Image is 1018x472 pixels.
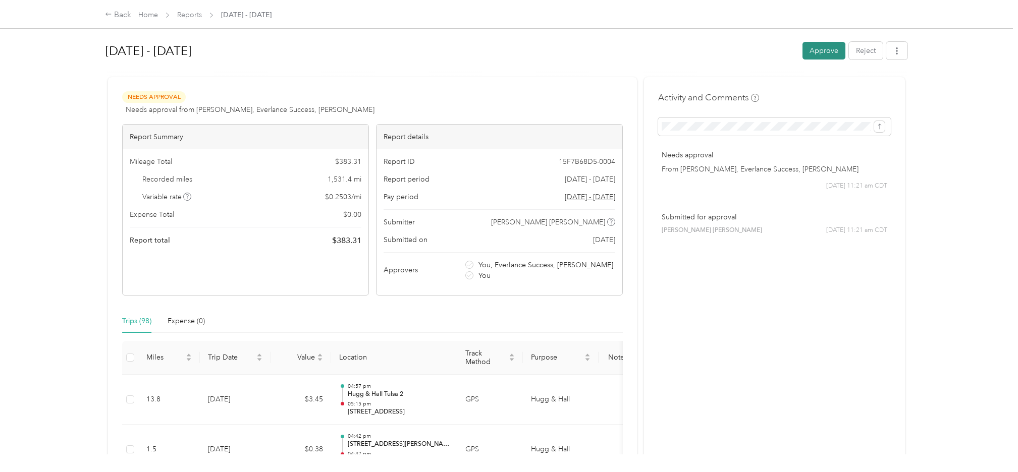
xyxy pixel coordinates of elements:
p: Needs approval [662,150,887,160]
th: Miles [138,341,200,375]
span: Expense Total [130,209,174,220]
td: $3.45 [271,375,331,425]
span: Approvers [384,265,418,275]
iframe: Everlance-gr Chat Button Frame [961,416,1018,472]
div: Expense (0) [168,316,205,327]
p: [STREET_ADDRESS][PERSON_NAME] [348,440,450,449]
span: caret-up [317,352,323,358]
th: Location [331,341,457,375]
span: You, Everlance Success, [PERSON_NAME] [478,260,613,270]
p: 04:57 pm [348,383,450,390]
span: Report total [130,235,170,246]
th: Trip Date [200,341,271,375]
span: caret-down [317,357,323,363]
div: Report details [377,125,622,149]
span: [DATE] 11:21 am CDT [826,182,887,191]
span: Submitted on [384,234,427,245]
span: $ 0.2503 / mi [325,192,361,202]
span: 1,531.4 mi [328,174,361,185]
span: caret-up [584,352,591,358]
span: caret-up [186,352,192,358]
p: Hugg & Hall Tulsa 2 [348,390,450,399]
p: 04:42 pm [348,433,450,440]
span: Report period [384,174,430,185]
span: You [478,270,491,281]
th: Value [271,341,331,375]
span: Go to pay period [565,192,615,202]
span: 15F7B68D5-0004 [559,156,615,167]
h1: Aug 1 - 31, 2025 [105,39,795,63]
div: Back [105,9,131,21]
span: [PERSON_NAME] [PERSON_NAME] [662,226,762,235]
span: $ 383.31 [332,234,361,247]
span: caret-up [256,352,262,358]
span: Value [279,353,315,362]
th: Track Method [457,341,523,375]
span: Needs Approval [122,91,186,103]
span: caret-down [509,357,515,363]
span: Recorded miles [142,174,192,185]
span: caret-down [584,357,591,363]
span: caret-down [256,357,262,363]
p: Submitted for approval [662,212,887,222]
span: caret-down [186,357,192,363]
button: Approve [802,42,845,60]
div: Report Summary [123,125,368,149]
span: [DATE] [593,234,615,245]
span: Mileage Total [130,156,172,167]
span: [DATE] 11:21 am CDT [826,226,887,235]
a: Home [138,11,158,19]
span: Trip Date [208,353,254,362]
span: Miles [146,353,184,362]
p: 04:47 pm [348,450,450,457]
p: 05:15 pm [348,400,450,407]
div: Trips (98) [122,316,151,327]
span: $ 383.31 [335,156,361,167]
span: Pay period [384,192,418,202]
span: [DATE] - [DATE] [221,10,272,20]
p: From [PERSON_NAME], Everlance Success, [PERSON_NAME] [662,164,887,174]
button: Reject [849,42,883,60]
span: Purpose [531,353,582,362]
span: Track Method [465,349,507,366]
span: Report ID [384,156,415,167]
th: Notes [599,341,636,375]
td: Hugg & Hall [523,375,599,425]
p: [STREET_ADDRESS] [348,407,450,417]
span: caret-up [509,352,515,358]
span: Submitter [384,217,415,227]
span: Variable rate [142,192,192,202]
th: Purpose [523,341,599,375]
span: Needs approval from [PERSON_NAME], Everlance Success, [PERSON_NAME] [126,104,374,115]
span: [DATE] - [DATE] [565,174,615,185]
td: 13.8 [138,375,200,425]
a: Reports [177,11,202,19]
td: GPS [457,375,523,425]
td: [DATE] [200,375,271,425]
span: [PERSON_NAME] [PERSON_NAME] [491,217,605,227]
h4: Activity and Comments [658,91,759,104]
span: $ 0.00 [343,209,361,220]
